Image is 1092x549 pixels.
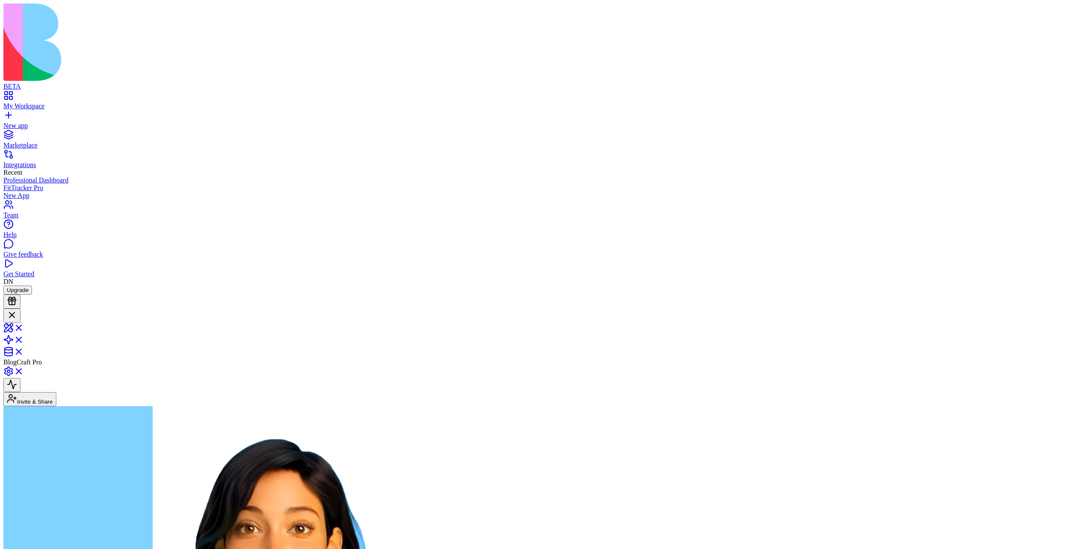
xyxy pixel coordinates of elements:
[3,114,1089,130] a: New app
[3,286,32,295] button: Upgrade
[3,75,1089,90] a: BETA
[3,95,1089,110] a: My Workspace
[3,392,56,406] button: Invite & Share
[3,251,1089,258] div: Give feedback
[3,184,1089,192] a: FitTracker Pro
[3,134,1089,149] a: Marketplace
[3,270,1089,278] div: Get Started
[3,122,1089,130] div: New app
[3,358,42,366] span: BlogCraft Pro
[3,286,32,293] a: Upgrade
[3,263,1089,278] a: Get Started
[3,3,346,81] img: logo
[3,176,1089,184] a: Professional Dashboard
[3,223,1089,239] a: Help
[3,102,1089,110] div: My Workspace
[3,192,1089,199] a: New App
[3,161,1089,169] div: Integrations
[3,83,1089,90] div: BETA
[3,142,1089,149] div: Marketplace
[3,204,1089,219] a: Team
[3,231,1089,239] div: Help
[3,243,1089,258] a: Give feedback
[3,211,1089,219] div: Team
[3,278,13,285] span: DN
[3,169,22,176] span: Recent
[3,153,1089,169] a: Integrations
